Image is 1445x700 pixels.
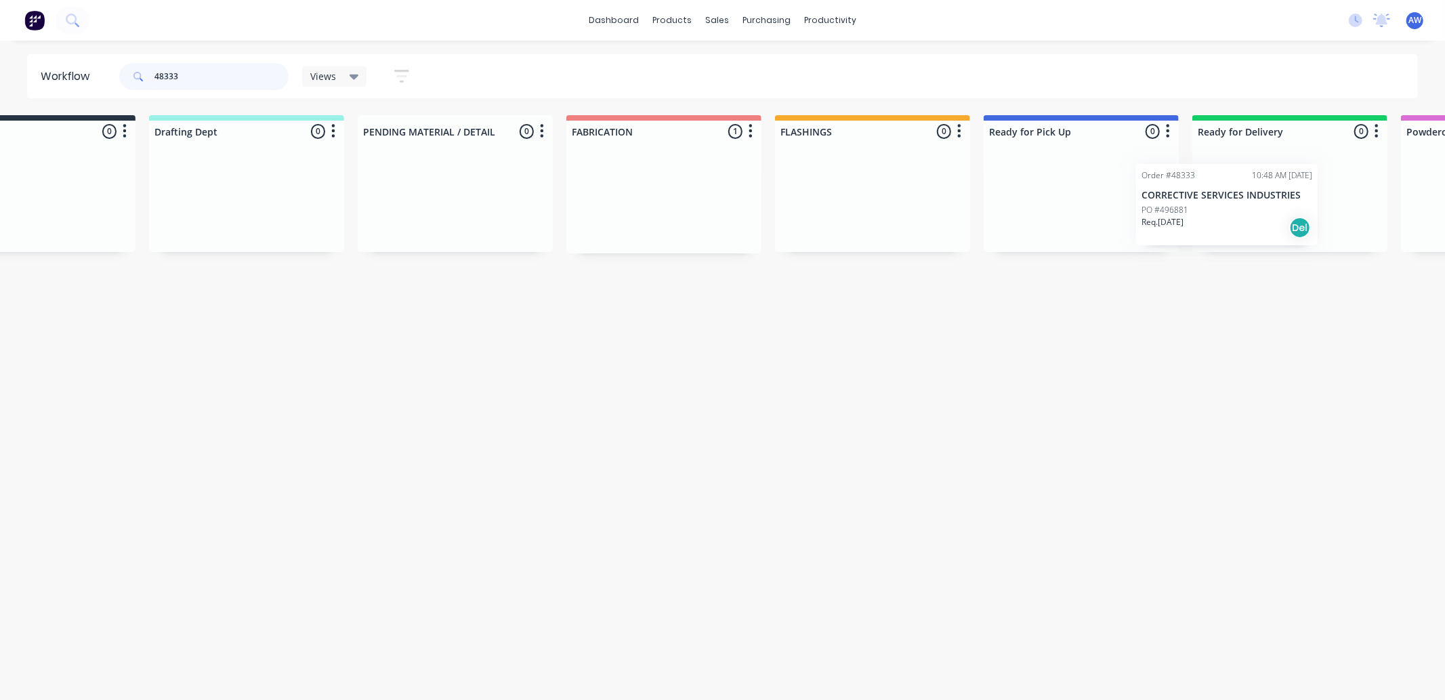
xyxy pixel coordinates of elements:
[698,10,736,30] div: sales
[797,10,863,30] div: productivity
[310,69,336,83] span: Views
[154,63,289,90] input: Search for orders...
[1408,14,1421,26] span: AW
[24,10,45,30] img: Factory
[41,68,96,85] div: Workflow
[582,10,646,30] a: dashboard
[646,10,698,30] div: products
[736,10,797,30] div: purchasing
